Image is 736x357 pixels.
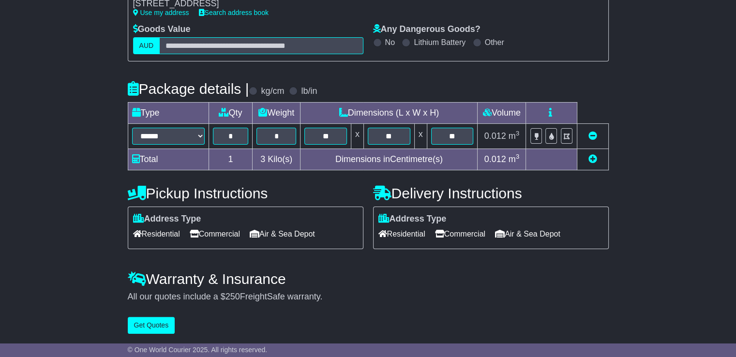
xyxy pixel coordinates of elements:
[133,24,191,35] label: Goods Value
[509,131,520,141] span: m
[435,226,485,241] span: Commercial
[509,154,520,164] span: m
[373,185,609,201] h4: Delivery Instructions
[385,38,395,47] label: No
[588,131,597,141] a: Remove this item
[261,86,284,97] label: kg/cm
[128,317,175,334] button: Get Quotes
[484,154,506,164] span: 0.012
[351,123,363,149] td: x
[378,214,447,224] label: Address Type
[190,226,240,241] span: Commercial
[128,102,209,123] td: Type
[301,86,317,97] label: lb/in
[209,149,253,170] td: 1
[260,154,265,164] span: 3
[133,214,201,224] label: Address Type
[199,9,269,16] a: Search address book
[378,226,425,241] span: Residential
[253,102,300,123] td: Weight
[300,102,478,123] td: Dimensions (L x W x H)
[128,292,609,302] div: All our quotes include a $ FreightSafe warranty.
[414,123,427,149] td: x
[128,185,363,201] h4: Pickup Instructions
[250,226,315,241] span: Air & Sea Depot
[133,9,189,16] a: Use my address
[253,149,300,170] td: Kilo(s)
[495,226,560,241] span: Air & Sea Depot
[128,81,249,97] h4: Package details |
[588,154,597,164] a: Add new item
[300,149,478,170] td: Dimensions in Centimetre(s)
[128,346,268,354] span: © One World Courier 2025. All rights reserved.
[485,38,504,47] label: Other
[373,24,481,35] label: Any Dangerous Goods?
[478,102,526,123] td: Volume
[225,292,240,301] span: 250
[128,149,209,170] td: Total
[128,271,609,287] h4: Warranty & Insurance
[209,102,253,123] td: Qty
[414,38,466,47] label: Lithium Battery
[484,131,506,141] span: 0.012
[133,37,160,54] label: AUD
[516,130,520,137] sup: 3
[516,153,520,160] sup: 3
[133,226,180,241] span: Residential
